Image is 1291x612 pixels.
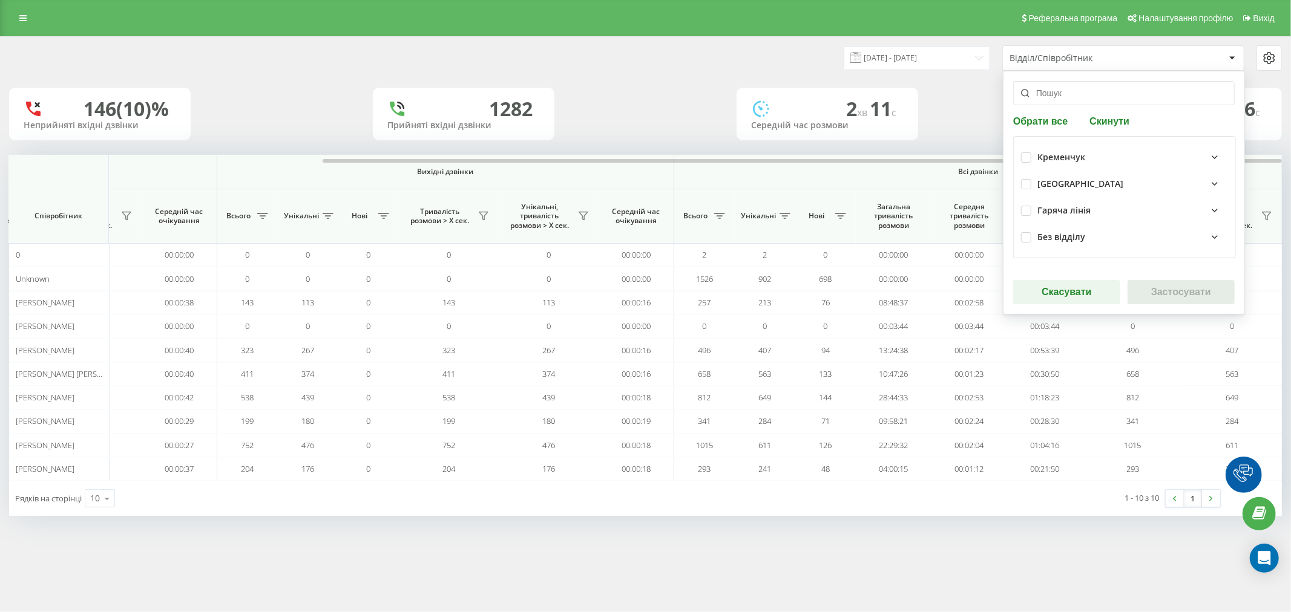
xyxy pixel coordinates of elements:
span: 0 [246,273,250,284]
span: [PERSON_NAME] [16,392,74,403]
span: 323 [241,345,254,356]
td: 00:00:00 [931,267,1007,290]
button: Скинути [1086,115,1133,126]
td: 00:00:00 [856,267,931,290]
span: 143 [241,297,254,308]
span: 0 [703,321,707,331]
span: [PERSON_NAME] [16,440,74,451]
span: 204 [241,463,254,474]
span: 71 [821,415,830,426]
span: 0 [367,345,371,356]
td: 10:47:26 [856,362,931,386]
span: 1015 [1125,440,1142,451]
span: 407 [759,345,772,356]
span: 133 [820,368,832,379]
span: 0 [824,321,828,331]
span: 2 [703,249,707,260]
td: 00:00:00 [599,314,674,338]
td: 00:03:44 [931,314,1007,338]
span: Середня тривалість розмови [941,202,998,230]
span: 284 [759,415,772,426]
td: 00:01:23 [931,362,1007,386]
span: Всі дзвінки [710,167,1246,177]
span: 0 [16,249,20,260]
span: Всього [223,211,254,221]
td: 00:01:12 [931,457,1007,481]
div: Open Intercom Messenger [1250,544,1279,573]
div: [GEOGRAPHIC_DATA] [1037,179,1123,189]
button: Обрати все [1013,115,1071,126]
span: 113 [302,297,315,308]
span: 476 [302,440,315,451]
span: 439 [302,392,315,403]
span: 374 [302,368,315,379]
span: 0 [367,368,371,379]
span: [PERSON_NAME] [16,345,74,356]
span: 180 [542,415,555,426]
span: 1526 [696,273,713,284]
span: 341 [698,415,711,426]
span: 0 [367,273,371,284]
span: 0 [447,321,451,331]
span: Реферальна програма [1029,13,1118,23]
span: 0 [367,440,371,451]
span: 0 [824,249,828,260]
td: 00:03:44 [1007,314,1083,338]
td: 00:00:18 [599,434,674,457]
span: 323 [442,345,455,356]
td: 00:00:29 [142,409,217,433]
span: 48 [821,463,830,474]
button: Скасувати [1013,280,1120,304]
span: 143 [442,297,455,308]
span: Unknown [16,273,50,284]
span: 341 [1126,415,1139,426]
span: 0 [763,321,767,331]
span: c [1255,106,1260,119]
div: 10 [90,492,100,504]
div: Без відділу [1037,232,1085,243]
span: Вихідні дзвінки [246,167,646,177]
span: 649 [759,392,772,403]
span: Унікальні [284,211,319,221]
span: 0 [447,249,451,260]
span: 0 [367,249,371,260]
td: 01:18:23 [1007,386,1083,409]
span: 658 [698,368,711,379]
span: 0 [367,415,371,426]
span: 204 [442,463,455,474]
span: 176 [302,463,315,474]
span: [PERSON_NAME] [16,463,74,474]
button: Застосувати [1128,280,1235,304]
td: 08:48:37 [856,291,931,314]
div: Середній час розмови [751,120,904,131]
input: Пошук [1013,81,1235,105]
span: 0 [367,321,371,331]
span: 144 [820,392,832,403]
span: 241 [759,463,772,474]
td: 00:02:24 [931,409,1007,433]
span: Нові [344,211,375,221]
td: 00:02:04 [931,434,1007,457]
div: Кременчук [1037,152,1085,163]
span: 2 [846,96,870,122]
span: Налаштування профілю [1138,13,1233,23]
td: 00:00:00 [142,314,217,338]
td: 00:03:44 [856,314,931,338]
span: 2 [763,249,767,260]
td: 00:00:00 [599,243,674,267]
span: 76 [821,297,830,308]
span: 658 [1126,368,1139,379]
span: 0 [1131,321,1135,331]
span: Середній час очікування [151,207,208,226]
td: 04:00:15 [856,457,931,481]
a: 1 [1184,490,1202,507]
td: 00:02:58 [931,291,1007,314]
span: 563 [759,368,772,379]
span: Всього [680,211,711,221]
td: 13:24:38 [856,338,931,362]
span: 698 [820,273,832,284]
td: 00:02:53 [931,386,1007,409]
td: 00:00:40 [142,338,217,362]
span: 752 [241,440,254,451]
span: 267 [542,345,555,356]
